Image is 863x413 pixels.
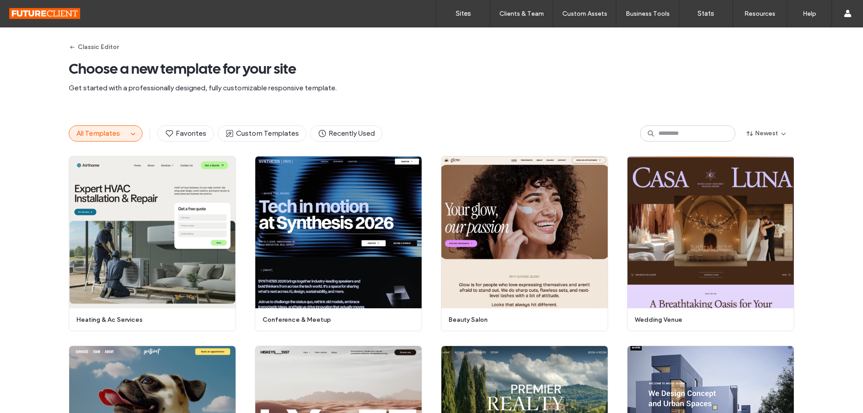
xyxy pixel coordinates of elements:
span: beauty salon [449,315,595,324]
label: Stats [698,9,714,18]
button: Favorites [157,125,214,142]
span: Recently Used [318,129,375,138]
span: Choose a new template for your site [69,60,794,78]
label: Help [803,10,816,18]
span: Get started with a professionally designed, fully customizable responsive template. [69,83,794,93]
label: Custom Assets [562,10,607,18]
span: Custom Templates [225,129,299,138]
button: Newest [739,126,794,141]
span: wedding venue [635,315,781,324]
label: Clients & Team [499,10,544,18]
label: Sites [456,9,471,18]
button: Recently Used [310,125,383,142]
label: Business Tools [626,10,670,18]
button: Classic Editor [69,40,119,54]
span: All Templates [76,129,120,138]
button: Custom Templates [218,125,307,142]
button: All Templates [69,126,128,141]
span: heating & ac services [76,315,223,324]
span: Favorites [165,129,206,138]
span: conference & meetup [262,315,409,324]
label: Resources [744,10,775,18]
